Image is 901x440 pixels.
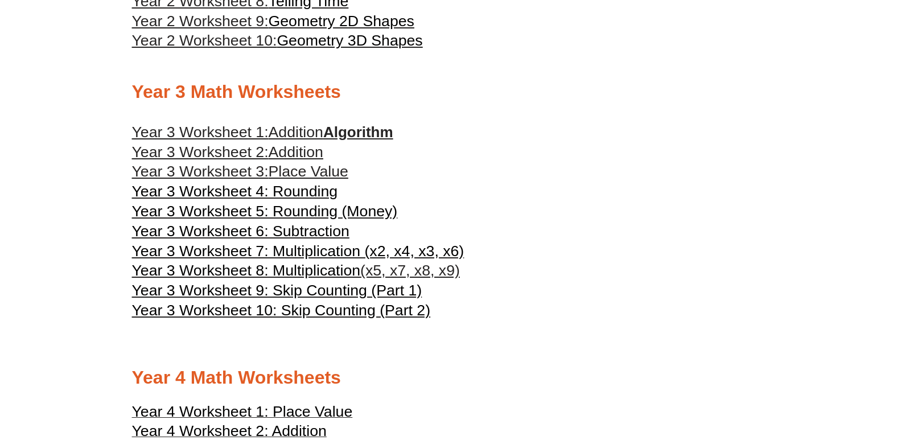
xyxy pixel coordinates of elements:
[132,80,770,104] h2: Year 3 Math Worksheets
[711,311,901,440] iframe: Chat Widget
[132,32,277,49] span: Year 2 Worksheet 10:
[132,301,431,320] a: Year 3 Worksheet 10: Skip Counting (Part 2)
[132,13,269,30] span: Year 2 Worksheet 9:
[132,142,323,162] a: Year 3 Worksheet 2:Addition
[269,13,414,30] span: Geometry 2D Shapes
[132,13,414,30] a: Year 2 Worksheet 9:Geometry 2D Shapes
[132,427,327,439] a: Year 4 Worksheet 2: Addition
[132,408,353,420] a: Year 4 Worksheet 1: Place Value
[132,163,269,180] span: Year 3 Worksheet 3:
[132,202,398,221] a: Year 3 Worksheet 5: Rounding (Money)
[132,32,423,49] a: Year 2 Worksheet 10:Geometry 3D Shapes
[132,261,460,281] a: Year 3 Worksheet 8: Multiplication(x5, x7, x8, x9)
[269,163,348,180] span: Place Value
[132,302,431,319] span: Year 3 Worksheet 10: Skip Counting (Part 2)
[269,143,323,161] span: Addition
[132,241,464,261] a: Year 3 Worksheet 7: Multiplication (x2, x4, x3, x6)
[132,366,770,390] h2: Year 4 Math Worksheets
[269,124,323,141] span: Addition
[132,183,338,200] span: Year 3 Worksheet 4: Rounding
[132,221,349,241] a: Year 3 Worksheet 6: Subtraction
[132,124,269,141] span: Year 3 Worksheet 1:
[132,242,464,260] span: Year 3 Worksheet 7: Multiplication (x2, x4, x3, x6)
[360,262,460,279] span: (x5, x7, x8, x9)
[132,422,327,439] span: Year 4 Worksheet 2: Addition
[132,281,422,301] a: Year 3 Worksheet 9: Skip Counting (Part 1)
[132,162,348,182] a: Year 3 Worksheet 3:Place Value
[132,143,269,161] span: Year 3 Worksheet 2:
[132,282,422,299] span: Year 3 Worksheet 9: Skip Counting (Part 1)
[132,262,361,279] span: Year 3 Worksheet 8: Multiplication
[132,403,353,420] span: Year 4 Worksheet 1: Place Value
[277,32,422,49] span: Geometry 3D Shapes
[132,182,338,202] a: Year 3 Worksheet 4: Rounding
[132,124,393,141] a: Year 3 Worksheet 1:AdditionAlgorithm
[132,203,398,220] span: Year 3 Worksheet 5: Rounding (Money)
[132,223,349,240] span: Year 3 Worksheet 6: Subtraction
